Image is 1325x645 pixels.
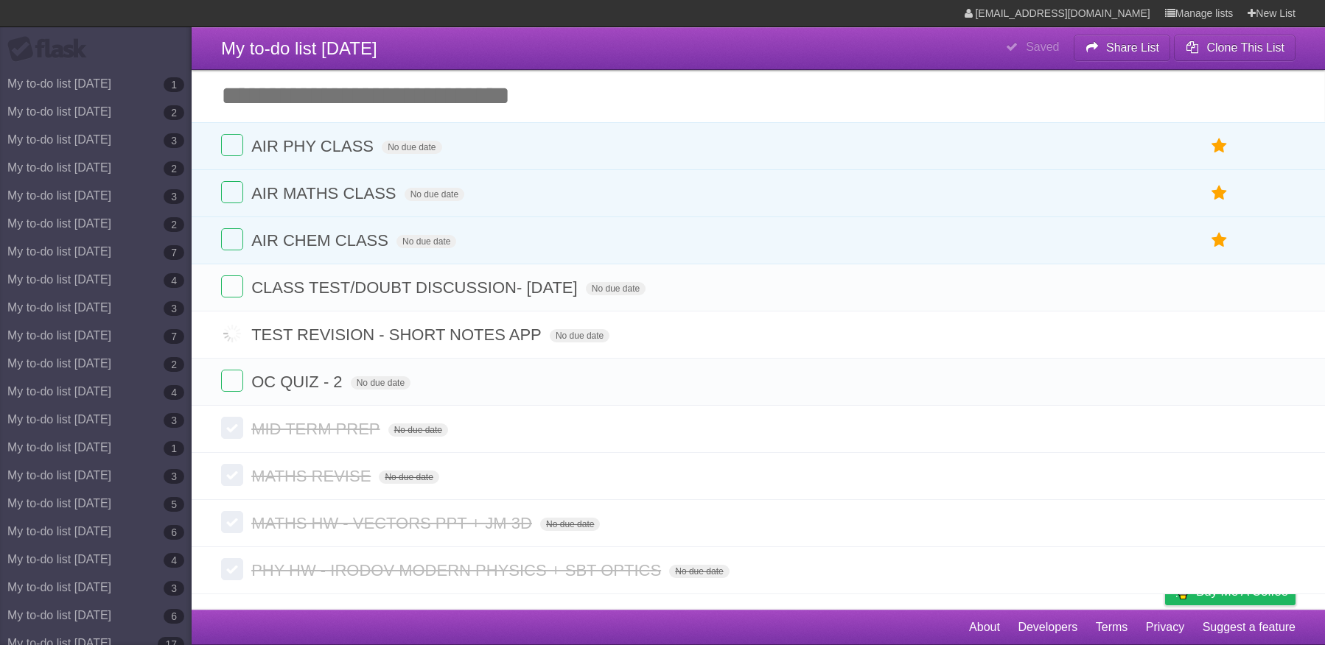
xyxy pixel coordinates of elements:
label: Done [221,134,243,156]
b: Share List [1106,41,1159,54]
span: MATHS HW - VECTORS PPT + JM 3D [251,514,536,532]
span: OC QUIZ - 2 [251,373,346,391]
span: Buy me a coffee [1196,579,1288,605]
b: 2 [164,217,184,232]
b: 6 [164,525,184,540]
span: No due date [351,376,410,390]
span: AIR MATHS CLASS [251,184,399,202]
b: 6 [164,609,184,624]
span: My to-do list [DATE] [221,38,377,58]
label: Star task [1206,134,1234,158]
span: No due date [382,141,441,154]
b: Saved [1026,40,1059,53]
span: No due date [669,565,729,578]
label: Star task [1206,181,1234,205]
label: Done [221,511,243,533]
b: 4 [164,273,184,288]
button: Share List [1074,35,1171,61]
b: 2 [164,357,184,372]
span: No due date [540,518,600,531]
b: 4 [164,553,184,568]
b: 7 [164,329,184,344]
span: No due date [586,282,646,295]
button: Clone This List [1174,35,1296,61]
b: 3 [164,301,184,316]
label: Done [221,558,243,580]
b: 7 [164,245,184,260]
span: No due date [550,329,609,342]
b: 3 [164,133,184,148]
b: 1 [164,77,184,92]
a: Terms [1096,613,1128,641]
label: Done [221,464,243,486]
b: 5 [164,497,184,512]
b: 3 [164,189,184,204]
label: Done [221,322,243,345]
div: Flask [7,36,96,63]
b: 2 [164,161,184,176]
b: 3 [164,469,184,484]
span: No due date [379,470,438,484]
b: 4 [164,385,184,400]
label: Done [221,370,243,392]
span: TEST REVISION - SHORT NOTES APP [251,325,545,344]
span: No due date [396,235,456,248]
span: CLASS TEST/DOUBT DISCUSSION- [DATE] [251,278,581,297]
span: AIR PHY CLASS [251,137,377,155]
b: 3 [164,581,184,596]
b: 1 [164,441,184,456]
span: AIR CHEM CLASS [251,231,392,250]
span: No due date [388,423,448,437]
label: Done [221,275,243,297]
span: MID TERM PREP [251,420,383,438]
label: Done [221,228,243,250]
b: Clone This List [1206,41,1284,54]
span: PHY HW - IRODOV MODERN PHYSICS + SBT OPTICS [251,561,665,579]
a: Privacy [1146,613,1184,641]
b: 2 [164,105,184,120]
a: Developers [1018,613,1077,641]
label: Done [221,181,243,203]
b: 3 [164,413,184,428]
label: Star task [1206,228,1234,253]
span: No due date [405,188,464,201]
a: About [969,613,1000,641]
label: Done [221,417,243,439]
span: MATHS REVISE [251,467,374,485]
a: Suggest a feature [1203,613,1296,641]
